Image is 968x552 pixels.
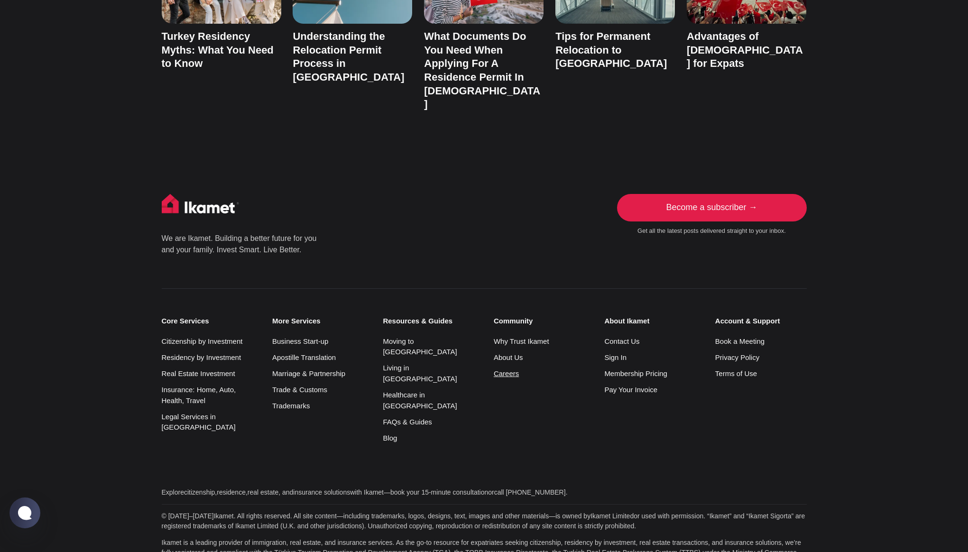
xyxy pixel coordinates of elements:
[162,337,243,345] a: Citizenship by Investment
[383,337,457,356] a: Moving to [GEOGRAPHIC_DATA]
[272,386,327,394] a: Trade & Customs
[272,317,364,325] small: More Services
[272,353,336,361] a: Apostille Translation
[162,317,253,325] small: Core Services
[390,488,488,496] a: book your 15-minute consultation
[214,512,234,520] a: Ikamet
[162,194,240,218] img: Ikamet home
[555,30,667,69] a: Tips for Permanent Relocation to [GEOGRAPHIC_DATA]
[383,418,432,426] a: FAQs & Guides
[383,434,397,442] a: Blog
[272,402,310,410] a: Trademarks
[715,369,757,377] a: Terms of Use
[383,317,474,325] small: Resources & Guides
[217,488,246,496] a: residence
[383,391,457,410] a: Healthcare in [GEOGRAPHIC_DATA]
[162,488,807,497] p: Explore , , , and with Ikamet— or .
[710,512,729,520] a: Ikamet
[494,488,566,496] a: call [PHONE_NUMBER]
[162,233,318,256] p: We are Ikamet. Building a better future for you and your family. Invest Smart. Live Better.
[494,337,549,345] a: Why Trust Ikamet
[272,369,345,377] a: Marriage & Partnership
[162,413,236,432] a: Legal Services in [GEOGRAPHIC_DATA]
[184,488,215,496] a: citizenship
[617,194,807,221] a: Become a subscriber →
[687,30,803,69] a: Advantages of [DEMOGRAPHIC_DATA] for Expats
[590,512,634,520] a: Ikamet Limited
[293,488,350,496] a: insurance solutions
[162,353,241,361] a: Residency by Investment
[604,386,657,394] a: Pay Your Invoice
[604,369,667,377] a: Membership Pricing
[604,353,627,361] a: Sign In
[715,337,765,345] a: Book a Meeting
[604,317,696,325] small: About Ikamet
[248,488,278,496] a: real estate
[494,353,523,361] a: About Us
[494,317,585,325] small: Community
[383,364,457,383] a: Living in [GEOGRAPHIC_DATA]
[604,337,639,345] a: Contact Us
[424,30,540,110] a: What Documents Do You Need When Applying For A Residence Permit In [DEMOGRAPHIC_DATA]
[272,337,328,345] a: Business Start-up
[162,511,807,531] p: © [DATE]–[DATE] . All rights reserved. All site content—including trademarks, logos, designs, tex...
[494,369,519,377] a: Careers
[162,386,236,405] a: Insurance: Home, Auto, Health, Travel
[162,30,274,69] a: Turkey Residency Myths: What You Need to Know
[715,317,807,325] small: Account & Support
[293,30,404,83] a: Understanding the Relocation Permit Process in [GEOGRAPHIC_DATA]
[748,512,791,520] a: Ikamet Sigorta
[162,369,235,377] a: Real Estate Investment
[715,353,759,361] a: Privacy Policy
[617,227,807,235] small: Get all the latest posts delivered straight to your inbox.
